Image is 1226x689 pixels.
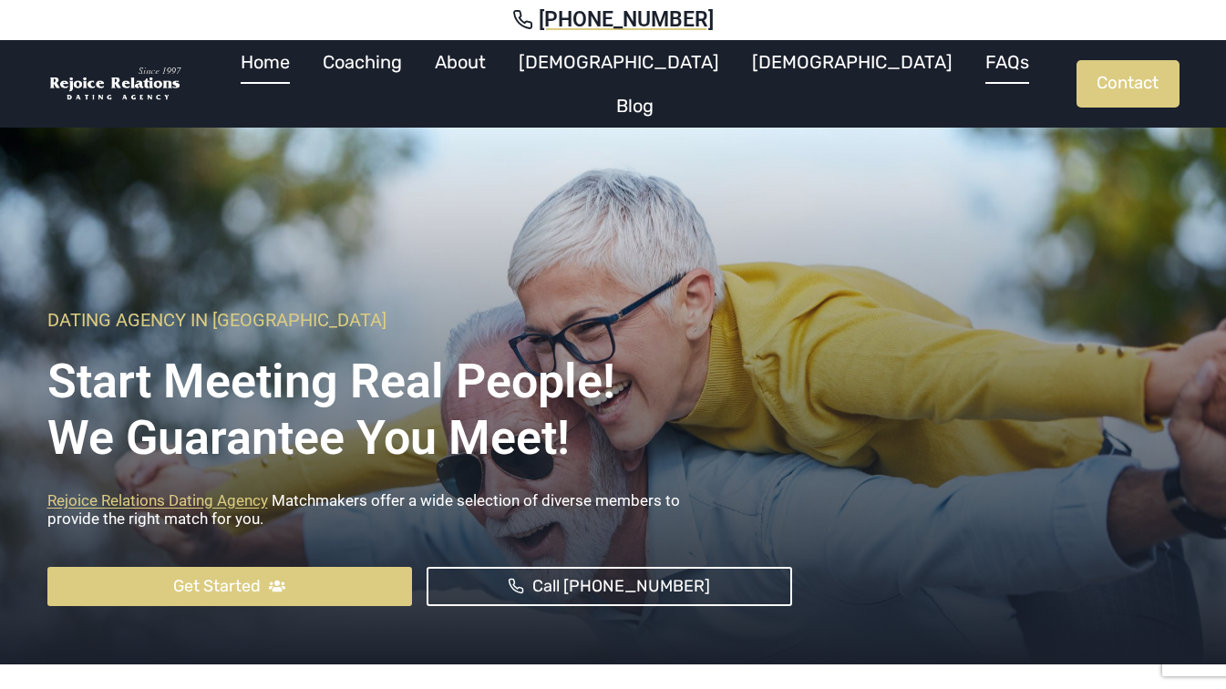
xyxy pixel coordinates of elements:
a: Contact [1077,60,1180,108]
a: Rejoice Relations Dating Agency [47,491,268,509]
a: Call [PHONE_NUMBER] [427,567,792,606]
a: [PHONE_NUMBER] [22,7,1204,33]
a: [DEMOGRAPHIC_DATA] [736,40,969,84]
span: [PHONE_NUMBER] [539,7,714,33]
h1: Start Meeting Real People! We Guarantee you meet! [47,340,792,468]
a: Coaching [306,40,418,84]
img: Rejoice Relations [47,66,184,103]
h6: Dating Agency In [GEOGRAPHIC_DATA] [47,309,792,331]
nav: Primary [193,40,1077,128]
span: Get Started [173,573,261,600]
a: FAQs [969,40,1046,84]
a: [DEMOGRAPHIC_DATA] [502,40,736,84]
a: About [418,40,502,84]
p: Matchmakers offer a wide selection of diverse members to provide the right match for you. [47,491,792,538]
span: Call [PHONE_NUMBER] [532,573,710,600]
a: Home [224,40,306,84]
a: Get Started [47,567,413,606]
a: Blog [600,84,670,128]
